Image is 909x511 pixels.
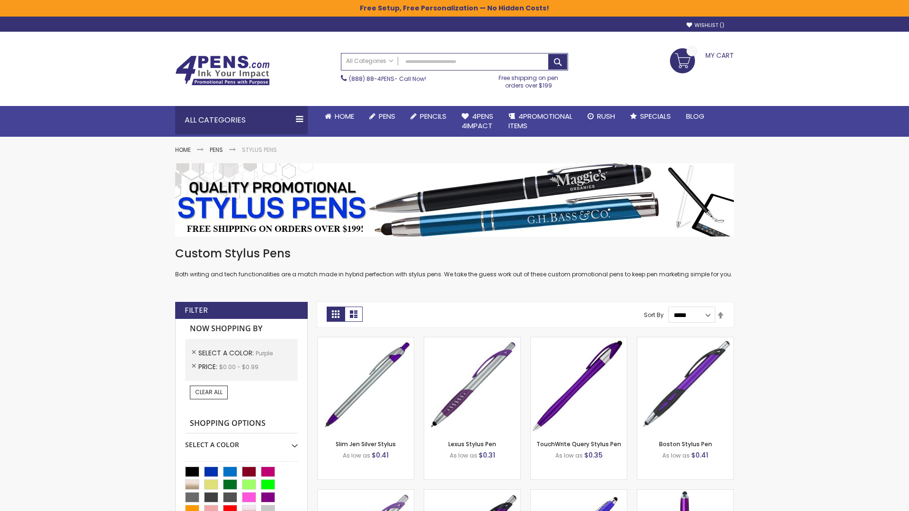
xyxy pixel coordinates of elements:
[536,440,621,448] a: TouchWrite Query Stylus Pen
[623,106,678,127] a: Specials
[346,57,393,65] span: All Categories
[691,450,708,460] span: $0.41
[403,106,454,127] a: Pencils
[175,146,191,154] a: Home
[424,489,520,497] a: Lexus Metallic Stylus Pen-Purple
[580,106,623,127] a: Rush
[637,337,733,433] img: Boston Stylus Pen-Purple
[448,440,496,448] a: Lexus Stylus Pen
[531,337,627,433] img: TouchWrite Query Stylus Pen-Purple
[686,22,724,29] a: Wishlist
[659,440,712,448] a: Boston Stylus Pen
[637,337,733,345] a: Boston Stylus Pen-Purple
[242,146,277,154] strong: Stylus Pens
[185,305,208,316] strong: Filter
[185,414,298,434] strong: Shopping Options
[175,163,734,237] img: Stylus Pens
[424,337,520,345] a: Lexus Stylus Pen-Purple
[343,451,370,459] span: As low as
[195,388,223,396] span: Clear All
[318,337,414,345] a: Slim Jen Silver Stylus-Purple
[185,433,298,449] div: Select A Color
[678,106,712,127] a: Blog
[584,450,603,460] span: $0.35
[317,106,362,127] a: Home
[454,106,501,137] a: 4Pens4impact
[362,106,403,127] a: Pens
[190,386,228,399] a: Clear All
[489,70,569,89] div: Free shipping on pen orders over $199
[349,75,426,83] span: - Call Now!
[379,111,395,121] span: Pens
[175,246,734,261] h1: Custom Stylus Pens
[198,348,256,358] span: Select A Color
[644,311,664,319] label: Sort By
[372,450,389,460] span: $0.41
[210,146,223,154] a: Pens
[185,319,298,339] strong: Now Shopping by
[175,55,270,86] img: 4Pens Custom Pens and Promotional Products
[462,111,493,131] span: 4Pens 4impact
[555,451,583,459] span: As low as
[479,450,495,460] span: $0.31
[686,111,704,121] span: Blog
[662,451,690,459] span: As low as
[198,362,219,371] span: Price
[597,111,615,121] span: Rush
[640,111,671,121] span: Specials
[450,451,477,459] span: As low as
[327,307,345,322] strong: Grid
[508,111,572,131] span: 4PROMOTIONAL ITEMS
[175,246,734,279] div: Both writing and tech functionalities are a match made in hybrid perfection with stylus pens. We ...
[341,53,398,69] a: All Categories
[531,337,627,345] a: TouchWrite Query Stylus Pen-Purple
[637,489,733,497] a: TouchWrite Command Stylus Pen-Purple
[318,337,414,433] img: Slim Jen Silver Stylus-Purple
[219,363,258,371] span: $0.00 - $0.99
[175,106,308,134] div: All Categories
[256,349,273,357] span: Purple
[336,440,396,448] a: Slim Jen Silver Stylus
[318,489,414,497] a: Boston Silver Stylus Pen-Purple
[501,106,580,137] a: 4PROMOTIONALITEMS
[531,489,627,497] a: Sierra Stylus Twist Pen-Purple
[335,111,354,121] span: Home
[424,337,520,433] img: Lexus Stylus Pen-Purple
[349,75,394,83] a: (888) 88-4PENS
[420,111,446,121] span: Pencils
